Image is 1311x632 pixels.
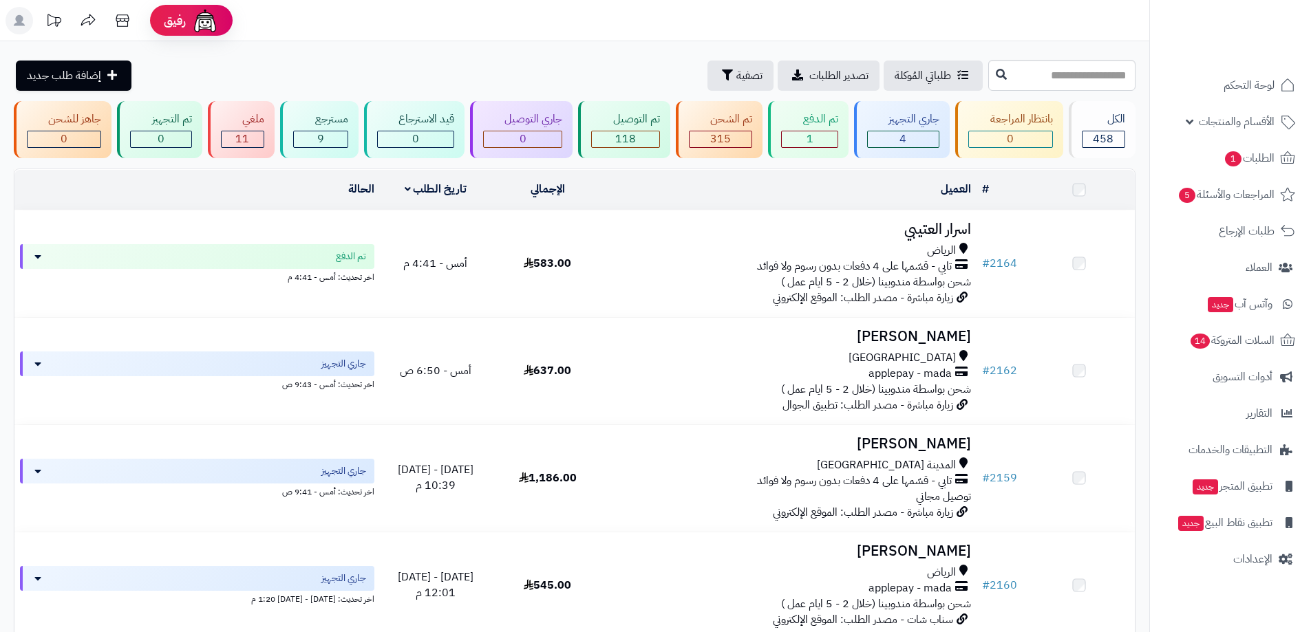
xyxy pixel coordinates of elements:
[164,12,186,29] span: رفيق
[757,259,952,274] span: تابي - قسّمها على 4 دفعات بدون رسوم ولا فوائد
[20,483,374,498] div: اخر تحديث: أمس - 9:41 ص
[1199,112,1275,131] span: الأقسام والمنتجات
[778,61,880,91] a: تصدير الطلبات
[321,571,366,585] span: جاري التجهيز
[114,101,204,158] a: تم التجهيز 0
[1224,149,1275,168] span: الطلبات
[294,131,347,147] div: 9
[27,67,101,84] span: إضافة طلب جديد
[1007,131,1014,147] span: 0
[1246,258,1272,277] span: العملاء
[615,131,636,147] span: 118
[781,596,971,612] span: شحن بواسطة مندوبينا (خلال 2 - 5 ايام عمل )
[982,577,1017,593] a: #2160
[773,290,953,306] span: زيارة مباشرة - مصدر الطلب: الموقع الإلكتروني
[982,362,990,379] span: #
[1158,69,1303,102] a: لوحة التحكم
[484,131,562,147] div: 0
[222,131,264,147] div: 11
[1233,549,1272,569] span: الإعدادات
[16,61,131,91] a: إضافة طلب جديد
[403,255,467,272] span: أمس - 4:41 م
[158,131,164,147] span: 0
[736,67,763,84] span: تصفية
[61,131,67,147] span: 0
[398,461,473,494] span: [DATE] - [DATE] 10:39 م
[982,362,1017,379] a: #2162
[781,274,971,290] span: شحن بواسطة مندوبينا (خلال 2 - 5 ايام عمل )
[765,101,851,158] a: تم الدفع 1
[1177,185,1275,204] span: المراجعات والأسئلة
[1224,76,1275,95] span: لوحة التحكم
[849,350,956,366] span: [GEOGRAPHIC_DATA]
[130,111,191,127] div: تم التجهيز
[982,181,989,197] a: #
[609,543,971,559] h3: [PERSON_NAME]
[868,131,939,147] div: 4
[1225,151,1241,166] span: 1
[782,397,953,413] span: زيارة مباشرة - مصدر الطلب: تطبيق الجوال
[524,577,571,593] span: 545.00
[378,131,454,147] div: 0
[348,181,374,197] a: الحالة
[361,101,467,158] a: قيد الاسترجاع 0
[1093,131,1113,147] span: 458
[1158,324,1303,357] a: السلات المتروكة14
[982,255,990,272] span: #
[782,131,837,147] div: 1
[592,131,659,147] div: 118
[982,577,990,593] span: #
[321,357,366,371] span: جاري التجهيز
[1208,297,1233,312] span: جديد
[1158,178,1303,211] a: المراجعات والأسئلة5
[277,101,361,158] a: مسترجع 9
[1158,433,1303,466] a: التطبيقات والخدمات
[868,580,952,596] span: applepay - mada
[20,269,374,283] div: اخر تحديث: أمس - 4:41 م
[773,504,953,521] span: زيارة مباشرة - مصدر الطلب: الموقع الإلكتروني
[927,243,956,259] span: الرياض
[317,131,324,147] span: 9
[1193,479,1218,494] span: جديد
[1191,477,1272,496] span: تطبيق المتجر
[851,101,952,158] a: جاري التجهيز 4
[398,569,473,601] span: [DATE] - [DATE] 12:01 م
[916,488,971,505] span: توصيل مجاني
[28,131,100,147] div: 0
[483,111,562,127] div: جاري التوصيل
[1219,221,1275,241] span: طلبات الإرجاع
[710,131,731,147] span: 315
[1217,34,1298,63] img: logo-2.png
[1191,334,1210,349] span: 14
[519,470,577,486] span: 1,186.00
[221,111,264,127] div: ملغي
[969,131,1052,147] div: 0
[205,101,277,158] a: ملغي 11
[1179,188,1195,203] span: 5
[868,366,952,382] span: applepay - mada
[524,362,571,379] span: 637.00
[1206,294,1272,314] span: وآتس آب
[27,111,101,127] div: جاهز للشحن
[1177,513,1272,532] span: تطبيق نقاط البيع
[1158,543,1303,576] a: الإعدادات
[609,436,971,452] h3: [PERSON_NAME]
[11,101,114,158] a: جاهز للشحن 0
[235,131,249,147] span: 11
[1082,111,1125,127] div: الكل
[336,250,366,263] span: تم الدفع
[757,473,952,489] span: تابي - قسّمها على 4 دفعات بدون رسوم ولا فوائد
[867,111,939,127] div: جاري التجهيز
[927,565,956,580] span: الرياض
[609,221,971,237] h3: اسرار العتيبي
[899,131,906,147] span: 4
[1158,470,1303,503] a: تطبيق المتجرجديد
[982,255,1017,272] a: #2164
[707,61,774,91] button: تصفية
[405,181,467,197] a: تاريخ الطلب
[673,101,765,158] a: تم الشحن 315
[520,131,526,147] span: 0
[1189,440,1272,459] span: التطبيقات والخدمات
[817,457,956,473] span: المدينة [GEOGRAPHIC_DATA]
[20,376,374,391] div: اخر تحديث: أمس - 9:43 ص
